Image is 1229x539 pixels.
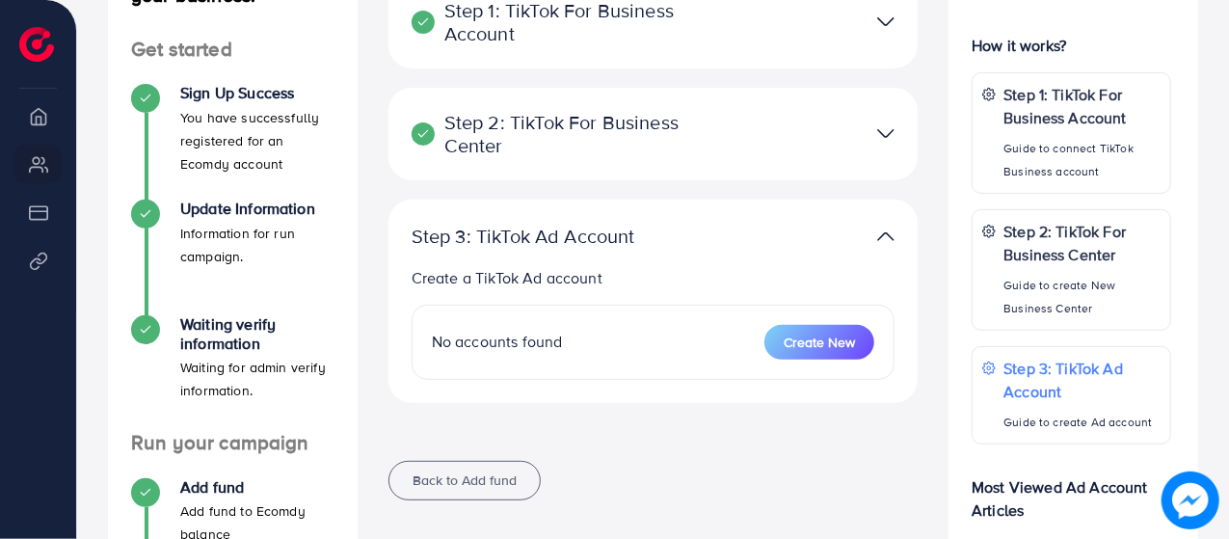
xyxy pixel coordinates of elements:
[412,111,724,157] p: Step 2: TikTok For Business Center
[877,120,895,148] img: TikTok partner
[180,106,334,175] p: You have successfully registered for an Ecomdy account
[1003,220,1161,266] p: Step 2: TikTok For Business Center
[180,84,334,102] h4: Sign Up Success
[1003,274,1161,320] p: Guide to create New Business Center
[412,266,895,289] p: Create a TikTok Ad account
[764,325,874,360] button: Create New
[1165,475,1216,526] img: image
[972,34,1171,57] p: How it works?
[180,200,334,218] h4: Update Information
[877,223,895,251] img: TikTok partner
[180,478,334,497] h4: Add fund
[1003,357,1161,403] p: Step 3: TikTok Ad Account
[180,222,334,268] p: Information for run campaign.
[1003,137,1161,183] p: Guide to connect TikTok Business account
[108,38,358,62] h4: Get started
[180,315,334,352] h4: Waiting verify information
[108,200,358,315] li: Update Information
[388,461,541,500] button: Back to Add fund
[19,27,54,62] img: logo
[784,333,855,352] span: Create New
[877,8,895,36] img: TikTok partner
[108,431,358,455] h4: Run your campaign
[432,331,563,352] span: No accounts found
[412,225,724,248] p: Step 3: TikTok Ad Account
[108,84,358,200] li: Sign Up Success
[108,315,358,431] li: Waiting verify information
[1003,83,1161,129] p: Step 1: TikTok For Business Account
[180,356,334,402] p: Waiting for admin verify information.
[1003,411,1161,434] p: Guide to create Ad account
[972,460,1171,522] p: Most Viewed Ad Account Articles
[413,471,517,490] span: Back to Add fund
